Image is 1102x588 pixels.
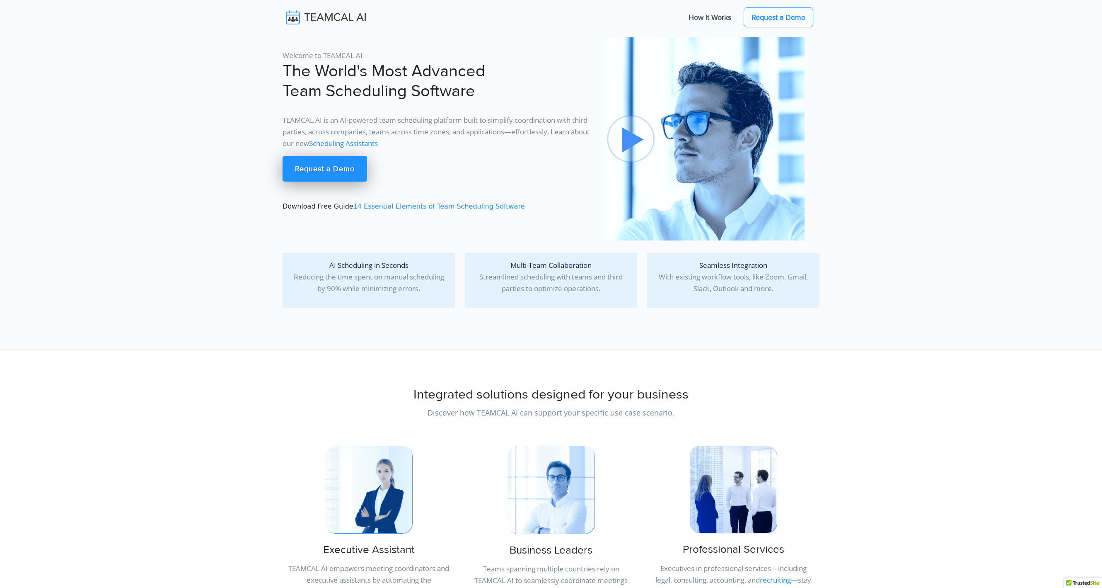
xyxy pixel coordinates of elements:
p: With existing workflow tools, like Zoom, Gmail, Slack, Outlook and more. [654,260,813,294]
p: Discover how TEAMCAL AI can support your specific use case scenario. [283,407,819,418]
a: 14 Essential Elements of Team Scheduling Software [353,202,525,210]
a: Scheduling Assistants [309,138,378,148]
p: TEAMCAL AI is an AI-powered team scheduling platform built to simplify coordination with third pa... [283,114,592,149]
span: Multi-Team Collaboration [510,260,592,270]
p: Reducing the time spent on manual scheduling by 90% while minimizing errors. [289,260,448,294]
span: Seamless Integration [699,260,767,270]
h3: Executive Assistant [283,544,455,556]
h1: The World's Most Advanced Team Scheduling Software [283,61,592,101]
p: Welcome to TEAMCAL AI [283,50,592,61]
img: pic [508,446,594,533]
h3: Business Leaders [465,544,637,557]
img: pic [690,446,777,533]
img: pic [325,446,412,533]
div: Download Free Guide [278,37,597,241]
a: recruiting [760,575,791,585]
h2: Integrated solutions designed for your business [283,387,819,403]
img: pic [602,37,805,241]
a: Request a Demo [744,7,813,27]
span: AI Scheduling in Seconds [329,260,408,270]
a: Request a Demo [283,156,367,182]
a: How It Works [680,9,739,26]
h3: Professional Services [647,543,819,556]
p: Streamlined scheduling with teams and third parties to optimize operations. [471,260,631,294]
